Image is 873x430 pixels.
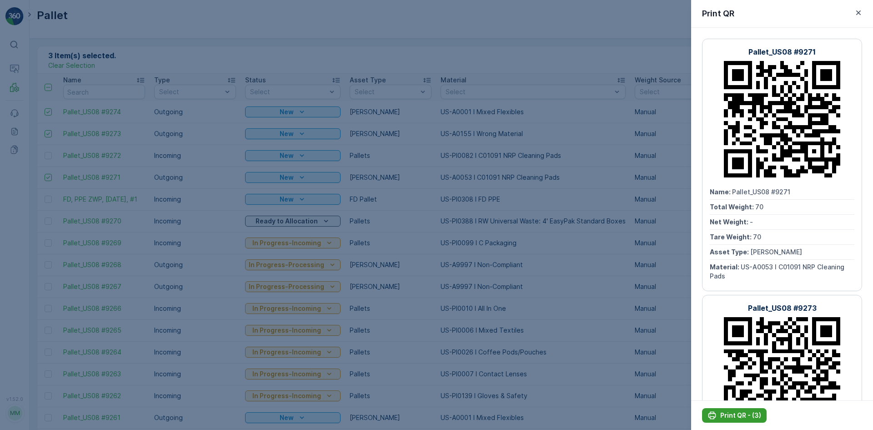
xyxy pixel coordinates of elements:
[710,248,750,256] span: Asset Type :
[748,303,817,314] p: Pallet_US08 #9273
[748,46,816,57] p: Pallet_US08 #9271
[710,188,732,196] span: Name :
[710,218,750,226] span: Net Weight :
[750,248,802,256] span: [PERSON_NAME]
[710,263,846,280] span: US-A0053 I C01091 NRP Cleaning Pads
[720,411,761,420] p: Print QR - (3)
[755,203,763,211] span: 70
[702,7,734,20] p: Print QR
[710,203,755,211] span: Total Weight :
[710,263,741,271] span: Material :
[710,233,753,241] span: Tare Weight :
[753,233,761,241] span: 70
[732,188,790,196] span: Pallet_US08 #9271
[750,218,753,226] span: -
[702,408,767,423] button: Print QR - (3)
